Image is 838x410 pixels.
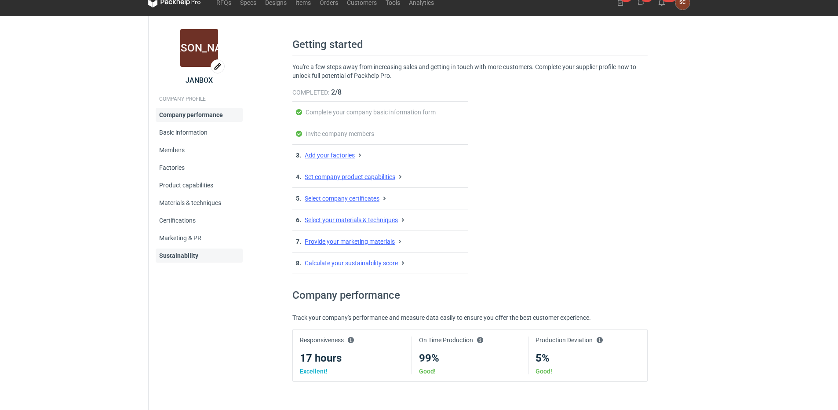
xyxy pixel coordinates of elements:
h1: Company performance [292,288,400,302]
h3: Responsiveness [300,337,404,352]
a: Calculate your sustainability score [305,260,398,267]
div: 17 hours [300,352,404,365]
a: Provide your marketing materials [305,238,395,245]
a: Certifications [156,213,243,227]
span: 4 . [296,173,301,180]
a: Select company certificates [305,195,379,202]
div: Excellent! [300,368,404,374]
h1: Getting started [292,37,363,51]
p: COMPLETED : [292,89,329,96]
h3: On Time Production [419,337,521,352]
p: Complete your company basic information form [306,109,436,116]
h2: Track your company's performance and measure data easily to ensure you offer the best customer ex... [292,313,648,329]
h2: COMPANY PROFILE [156,92,243,106]
a: Select your materials & techniques [305,216,398,223]
a: Members [156,143,243,157]
a: Sustainability [156,249,243,263]
a: Set company product capabilities [305,173,395,180]
span: 5 . [296,195,301,202]
div: JANBOX [186,76,213,85]
div: Good! [419,368,521,374]
a: Product capabilities [156,178,243,192]
a: Company performance [156,108,243,122]
span: 6 . [296,216,301,223]
figcaption: [PERSON_NAME] [180,29,218,67]
span: 8 . [296,260,301,267]
a: Factories [156,161,243,175]
a: Basic information [156,125,243,139]
span: 7 . [296,238,301,245]
a: Materials & techniques [156,196,243,210]
h2: You're a few steps away from increasing sales and getting in touch with more customers. Complete ... [292,62,648,87]
a: Marketing & PR [156,231,243,245]
div: 99% [419,352,521,365]
p: 2 / 8 [331,87,342,98]
div: JANBOX [178,27,220,69]
div: Good! [536,368,640,374]
a: Add your factories [305,152,355,159]
span: 3 . [296,152,301,159]
div: 5% [536,352,640,365]
h3: Production Deviation [536,337,640,352]
p: Invite company members [306,130,374,137]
